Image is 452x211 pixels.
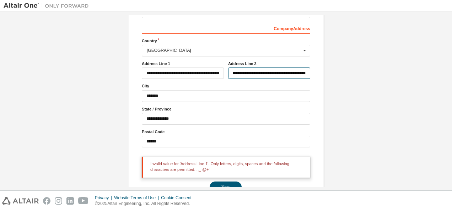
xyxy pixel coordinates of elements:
[4,2,92,9] img: Altair One
[228,61,310,66] label: Address Line 2
[142,38,310,44] label: Country
[147,48,301,53] div: [GEOGRAPHIC_DATA]
[114,195,161,201] div: Website Terms of Use
[43,197,50,205] img: facebook.svg
[78,197,88,205] img: youtube.svg
[161,195,195,201] div: Cookie Consent
[2,197,39,205] img: altair_logo.svg
[142,22,310,34] div: Company Address
[55,197,62,205] img: instagram.svg
[95,201,196,207] p: © 2025 Altair Engineering, Inc. All Rights Reserved.
[66,197,74,205] img: linkedin.svg
[95,195,114,201] div: Privacy
[142,157,310,178] div: Invalid value for 'Address Line 1'. Only letters, digits, spaces and the following characters are...
[142,129,310,135] label: Postal Code
[210,182,242,192] button: Next
[142,61,224,66] label: Address Line 1
[142,106,310,112] label: State / Province
[142,83,310,89] label: City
